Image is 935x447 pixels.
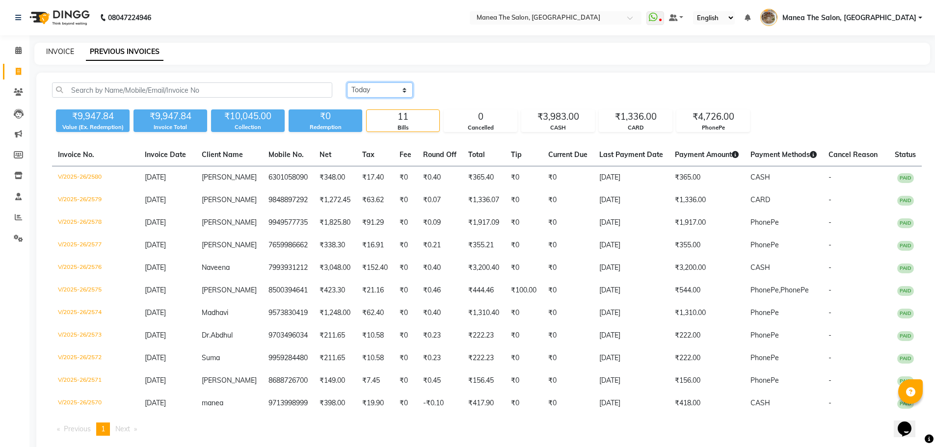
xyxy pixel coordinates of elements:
[505,324,542,347] td: ₹0
[542,347,593,369] td: ₹0
[52,347,139,369] td: V/2025-26/2572
[394,369,417,392] td: ₹0
[145,376,166,385] span: [DATE]
[542,234,593,257] td: ₹0
[505,234,542,257] td: ₹0
[828,376,831,385] span: -
[46,47,74,56] a: INVOICE
[417,189,462,211] td: ₹0.07
[828,263,831,272] span: -
[394,189,417,211] td: ₹0
[202,218,257,227] span: [PERSON_NAME]
[548,150,588,159] span: Current Due
[52,369,139,392] td: V/2025-26/2571
[417,392,462,415] td: -₹0.10
[593,211,669,234] td: [DATE]
[593,324,669,347] td: [DATE]
[145,308,166,317] span: [DATE]
[367,110,439,124] div: 11
[58,150,94,159] span: Invoice No.
[356,189,394,211] td: ₹63.62
[145,173,166,182] span: [DATE]
[750,150,817,159] span: Payment Methods
[356,211,394,234] td: ₹91.29
[462,257,505,279] td: ₹3,200.40
[314,279,356,302] td: ₹423.30
[52,324,139,347] td: V/2025-26/2573
[897,376,914,386] span: PAID
[505,211,542,234] td: ₹0
[417,257,462,279] td: ₹0.40
[417,347,462,369] td: ₹0.23
[750,398,770,407] span: CASH
[895,150,916,159] span: Status
[542,211,593,234] td: ₹0
[202,308,228,317] span: Madhavi
[52,166,139,189] td: V/2025-26/2580
[750,331,779,340] span: PhonePe
[522,124,594,132] div: CASH
[134,109,207,123] div: ₹9,947.84
[897,399,914,409] span: PAID
[417,369,462,392] td: ₹0.45
[263,189,314,211] td: 9848897292
[444,110,517,124] div: 0
[289,109,362,123] div: ₹0
[417,279,462,302] td: ₹0.46
[542,189,593,211] td: ₹0
[897,354,914,364] span: PAID
[897,173,914,183] span: PAID
[356,347,394,369] td: ₹10.58
[86,43,163,61] a: PREVIOUS INVOICES
[394,166,417,189] td: ₹0
[202,173,257,182] span: [PERSON_NAME]
[263,324,314,347] td: 9703496034
[677,124,749,132] div: PhonePe
[828,308,831,317] span: -
[780,286,809,294] span: PhonePe
[542,302,593,324] td: ₹0
[320,150,331,159] span: Net
[101,424,105,433] span: 1
[367,124,439,132] div: Bills
[145,353,166,362] span: [DATE]
[462,347,505,369] td: ₹222.23
[462,166,505,189] td: ₹365.40
[462,302,505,324] td: ₹1,310.40
[356,392,394,415] td: ₹19.90
[202,263,230,272] span: Naveena
[314,324,356,347] td: ₹211.65
[263,302,314,324] td: 9573830419
[593,279,669,302] td: [DATE]
[394,347,417,369] td: ₹0
[56,109,130,123] div: ₹9,947.84
[505,347,542,369] td: ₹0
[394,234,417,257] td: ₹0
[314,257,356,279] td: ₹3,048.00
[462,279,505,302] td: ₹444.46
[675,150,739,159] span: Payment Amount
[669,347,745,369] td: ₹222.00
[417,211,462,234] td: ₹0.09
[593,369,669,392] td: [DATE]
[897,263,914,273] span: PAID
[52,189,139,211] td: V/2025-26/2579
[669,302,745,324] td: ₹1,310.00
[263,234,314,257] td: 7659986662
[202,353,220,362] span: Suma
[263,211,314,234] td: 9949577735
[750,195,770,204] span: CARD
[52,211,139,234] td: V/2025-26/2578
[750,308,779,317] span: PhonePe
[828,353,831,362] span: -
[394,324,417,347] td: ₹0
[145,331,166,340] span: [DATE]
[599,110,672,124] div: ₹1,336.00
[263,166,314,189] td: 6301058090
[750,376,779,385] span: PhonePe
[505,279,542,302] td: ₹100.00
[593,392,669,415] td: [DATE]
[211,109,285,123] div: ₹10,045.00
[542,324,593,347] td: ₹0
[750,263,770,272] span: CASH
